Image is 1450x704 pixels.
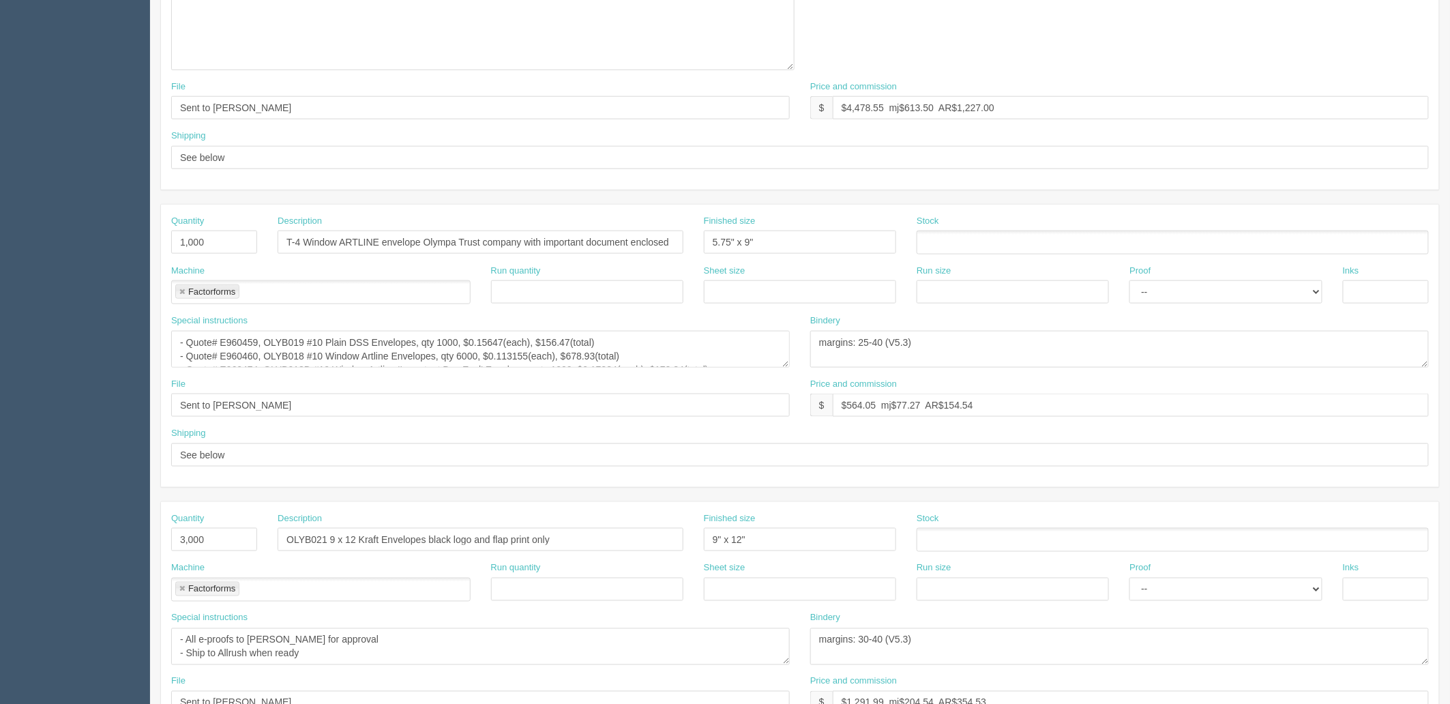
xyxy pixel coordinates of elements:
label: Special instructions [171,314,248,327]
label: Price and commission [810,80,897,93]
label: Shipping [171,427,206,440]
label: Inks [1343,265,1359,278]
label: Machine [171,265,205,278]
label: Quantity [171,512,204,525]
label: Machine [171,562,205,575]
label: Finished size [704,512,756,525]
label: Finished size [704,215,756,228]
textarea: margins: 25-40 (V5.3) [810,331,1429,368]
label: Bindery [810,612,840,625]
label: Stock [917,512,939,525]
label: Run size [917,265,951,278]
textarea: - All e-proofs to [PERSON_NAME] for approval - Ship to Allrush when ready [171,628,790,665]
label: Run size [917,562,951,575]
div: $ [810,394,833,417]
div: $ [810,96,833,119]
label: Run quantity [491,562,541,575]
label: Inks [1343,562,1359,575]
label: File [171,80,186,93]
label: Proof [1129,562,1151,575]
label: Stock [917,215,939,228]
label: Run quantity [491,265,541,278]
label: Special instructions [171,612,248,625]
label: Sheet size [704,562,745,575]
label: Description [278,512,322,525]
label: Bindery [810,314,840,327]
label: Description [278,215,322,228]
label: File [171,378,186,391]
label: Price and commission [810,675,897,688]
div: Factorforms [188,585,235,593]
label: File [171,675,186,688]
label: Price and commission [810,378,897,391]
div: Factorforms [188,287,235,296]
label: Quantity [171,215,204,228]
textarea: margins: 30-40 (V5.3) [810,628,1429,665]
label: Shipping [171,130,206,143]
textarea: - Quote# E960459, OLYB019 #10 Plain DSS Envelopes, qty 1000, $0.15647(each), $156.47(total) - Quo... [171,331,790,368]
label: Sheet size [704,265,745,278]
label: Proof [1129,265,1151,278]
